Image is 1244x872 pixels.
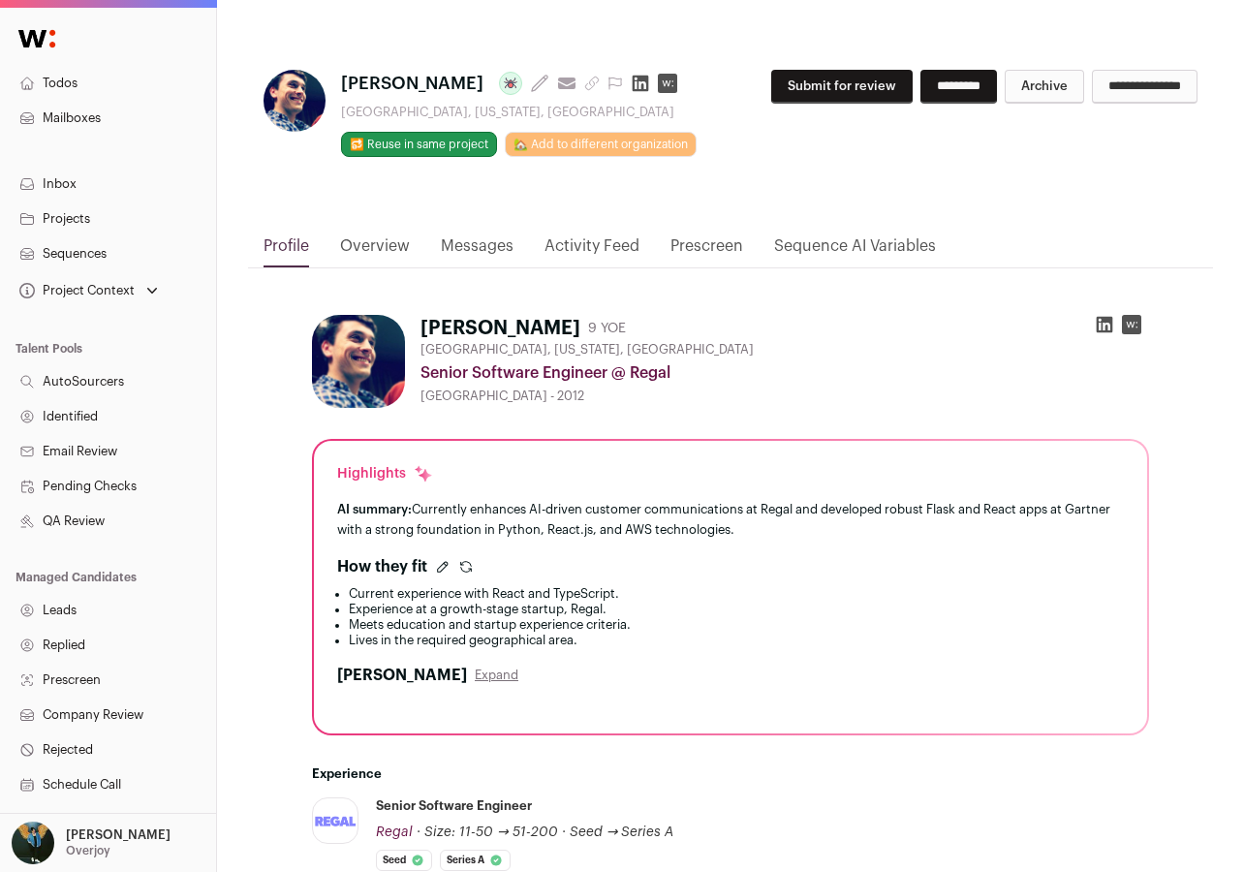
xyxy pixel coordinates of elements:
a: Sequence AI Variables [774,234,936,267]
span: · Size: 11-50 → 51-200 [417,825,558,839]
div: Senior Software Engineer [376,797,532,815]
div: Currently enhances AI-driven customer communications at Regal and developed robust Flask and Reac... [337,499,1124,540]
h2: How they fit [337,555,427,578]
li: Current experience with React and TypeScript. [349,586,1124,602]
p: [PERSON_NAME] [66,827,171,843]
button: Open dropdown [16,277,162,304]
div: Senior Software Engineer @ Regal [420,361,1149,385]
span: Seed → Series A [570,825,674,839]
h1: [PERSON_NAME] [420,315,580,342]
button: Open dropdown [8,822,174,864]
a: 🏡 Add to different organization [505,132,697,157]
img: 708cc35d55c65692031b9ce128c2119bd4394d57d58d224c2bd29131d879219b.jpg [264,70,326,132]
img: 1102ebbf597edfbc0d7e524b9fa73b9710a08fe29692e77f7475e192d1400413.png [313,814,358,828]
span: Regal [376,825,413,839]
a: Prescreen [670,234,743,267]
button: Submit for review [771,70,913,104]
button: Expand [475,668,518,683]
span: AI summary: [337,503,412,515]
li: Seed [376,850,432,871]
img: 12031951-medium_jpg [12,822,54,864]
span: [GEOGRAPHIC_DATA], [US_STATE], [GEOGRAPHIC_DATA] [420,342,754,358]
img: 708cc35d55c65692031b9ce128c2119bd4394d57d58d224c2bd29131d879219b.jpg [312,315,405,408]
li: Series A [440,850,511,871]
a: Messages [441,234,513,267]
p: Overjoy [66,843,110,858]
li: Lives in the required geographical area. [349,633,1124,648]
div: Project Context [16,283,135,298]
li: Meets education and startup experience criteria. [349,617,1124,633]
img: Wellfound [8,19,66,58]
div: [GEOGRAPHIC_DATA] - 2012 [420,389,1149,404]
a: Activity Feed [544,234,639,267]
button: Archive [1005,70,1084,104]
span: [PERSON_NAME] [341,70,483,97]
div: Highlights [337,464,433,483]
li: Experience at a growth-stage startup, Regal. [349,602,1124,617]
a: Profile [264,234,309,267]
div: [GEOGRAPHIC_DATA], [US_STATE], [GEOGRAPHIC_DATA] [341,105,697,120]
h2: Experience [312,766,1149,782]
div: 9 YOE [588,319,626,338]
a: Overview [340,234,410,267]
span: · [562,823,566,842]
button: 🔂 Reuse in same project [341,132,497,157]
h2: [PERSON_NAME] [337,664,467,687]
